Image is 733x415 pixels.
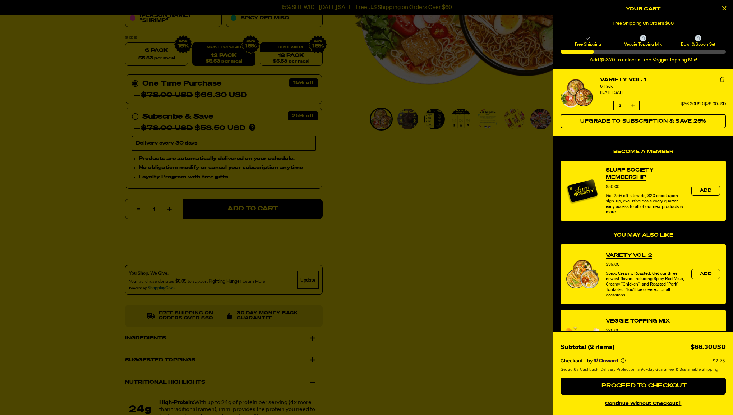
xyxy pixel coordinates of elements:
[4,384,73,412] iframe: Marketing Popup
[606,271,684,298] div: Spicy. Creamy. Roasted. Get our three newest flavors including Spicy Red Miso, Creamy "Chicken", ...
[606,185,619,189] span: $50.00
[600,84,726,90] div: 6 Pack
[561,232,726,238] h4: You may also like
[719,76,726,83] button: Remove Variety Vol. 1
[561,358,586,364] span: Checkout+
[566,260,599,288] img: View Variety Vol. 2
[561,378,726,395] button: Proceed to Checkout
[600,383,687,389] span: Proceed to Checkout
[561,161,726,221] div: product
[691,186,720,196] button: Add the product, Slurp Society Membership to Cart
[621,358,626,363] button: More info
[562,41,614,47] span: Free Shipping
[580,119,706,124] span: Upgrade to Subscription & Save 25%
[600,76,726,84] a: Variety Vol. 1
[561,79,593,108] a: View details for Variety Vol. 1
[606,193,684,215] div: Get 25% off sitewide, $20 credit upon sign-up, exclusive deals every quarter, early access to all...
[566,327,599,359] img: View Veggie Topping Mix
[606,263,619,267] span: $39.00
[681,102,703,106] span: $66.30USD
[561,114,726,128] button: Switch Variety Vol. 1 to a Subscription
[561,344,614,351] span: Subtotal (2 items)
[600,90,726,96] div: [DATE] SALE
[587,358,593,364] span: by
[561,57,726,63] div: Add $53.70 to unlock a Free Veggie Topping Mix!
[606,318,670,325] a: View Veggie Topping Mix
[561,4,726,14] h2: Your Cart
[606,252,652,259] a: View Variety Vol. 2
[561,149,726,155] h4: Become a Member
[719,4,729,14] button: Close Cart
[606,167,684,181] a: View Slurp Society Membership
[626,101,639,110] button: Increase quantity of Variety Vol. 1
[600,101,613,110] button: Decrease quantity of Variety Vol. 1
[691,269,720,279] button: Add the product, Variety Vol. 2 to Cart
[561,366,718,373] span: Get $6.63 Cashback, Delivery Protection, a 90-day Guarantee, & Sustainable Shipping
[613,101,626,110] span: 2
[700,188,711,193] span: Add
[553,18,733,29] div: 1 of 1
[606,329,619,333] span: $20.00
[561,310,726,375] div: product
[561,244,726,304] div: product
[566,175,599,207] img: Membership image
[561,69,726,136] li: product
[713,358,726,364] p: $2.75
[617,41,669,47] span: Veggie Topping Mix
[561,397,726,408] button: continue without Checkout+
[561,353,726,378] section: Checkout+
[672,41,725,47] span: Bowl & Spoon Set
[704,102,726,106] span: $78.00USD
[561,79,593,108] img: Variety Vol. 1
[700,272,711,276] span: Add
[594,358,618,363] a: Powered by Onward
[691,342,726,353] div: $66.30USD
